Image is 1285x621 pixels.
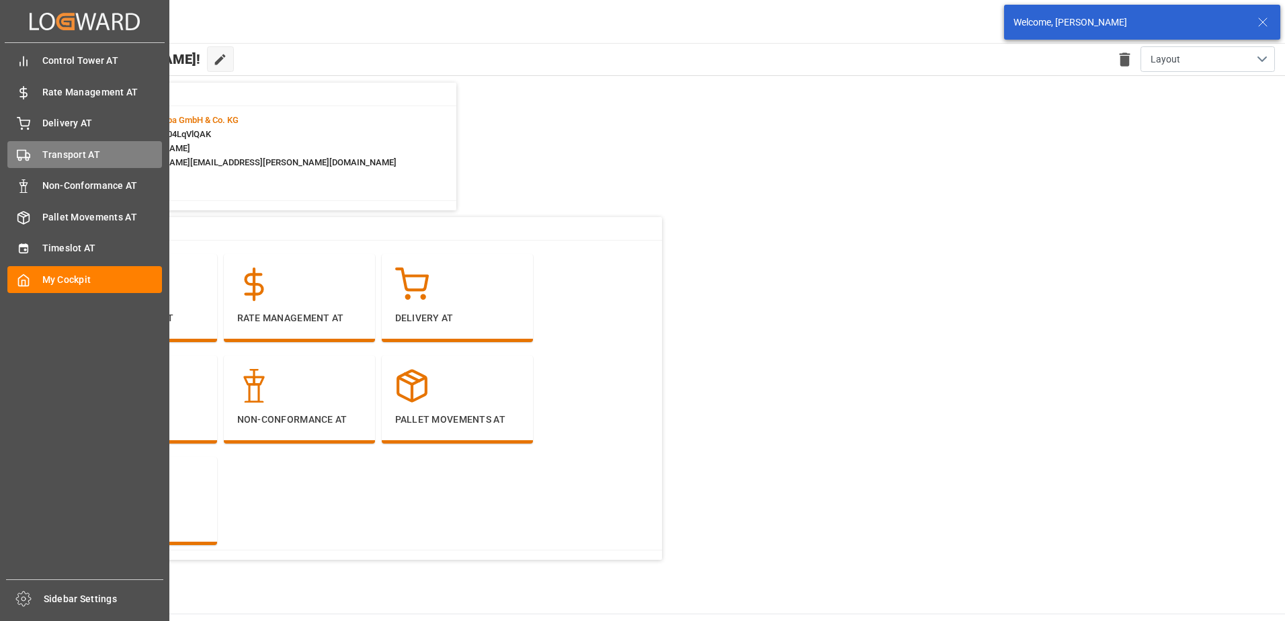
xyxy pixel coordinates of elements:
p: Delivery AT [395,311,520,325]
span: Non-Conformance AT [42,179,163,193]
span: : [120,115,239,125]
a: Rate Management AT [7,79,162,105]
span: Hello [PERSON_NAME]! [56,46,200,72]
span: Control Tower AT [42,54,163,68]
p: Non-Conformance AT [237,413,362,427]
span: Pallet Movements AT [42,210,163,224]
p: Rate Management AT [237,311,362,325]
span: Sidebar Settings [44,592,164,606]
span: Melitta Europa GmbH & Co. KG [122,115,239,125]
a: Pallet Movements AT [7,204,162,230]
a: Timeslot AT [7,235,162,261]
a: Transport AT [7,141,162,167]
button: open menu [1141,46,1275,72]
a: Control Tower AT [7,48,162,74]
div: Welcome, [PERSON_NAME] [1013,15,1245,30]
a: Non-Conformance AT [7,173,162,199]
span: Timeslot AT [42,241,163,255]
a: My Cockpit [7,266,162,292]
span: My Cockpit [42,273,163,287]
span: Layout [1151,52,1180,67]
p: Pallet Movements AT [395,413,520,427]
a: Delivery AT [7,110,162,136]
span: : [PERSON_NAME][EMAIL_ADDRESS][PERSON_NAME][DOMAIN_NAME] [120,157,397,167]
span: Rate Management AT [42,85,163,99]
span: Delivery AT [42,116,163,130]
span: Transport AT [42,148,163,162]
